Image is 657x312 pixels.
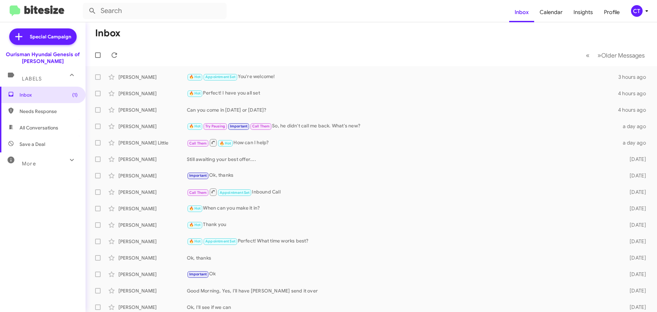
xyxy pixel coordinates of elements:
div: [DATE] [619,156,652,163]
div: Ok [187,270,619,278]
div: a day ago [619,139,652,146]
div: Inbound Call [187,188,619,196]
span: Appointment Set [205,239,235,244]
div: 4 hours ago [618,90,652,97]
span: Older Messages [601,52,645,59]
div: [PERSON_NAME] [118,254,187,261]
div: [DATE] [619,205,652,212]
span: 🔥 Hot [220,141,231,146]
span: Call Them [189,141,207,146]
div: Thank you [187,221,619,229]
div: When can you make it in? [187,204,619,212]
div: [PERSON_NAME] [118,304,187,311]
div: So, he didn't call me back. What's new? [187,122,619,130]
div: 4 hours ago [618,107,652,113]
span: Labels [22,76,42,82]
div: Ok, thanks [187,172,619,179]
span: Call Them [189,190,207,195]
span: 🔥 Hot [189,206,201,211]
span: Inbox [20,91,78,98]
span: Call Them [252,124,270,128]
div: [PERSON_NAME] [118,90,187,97]
span: 🔥 Hot [189,91,201,96]
div: 3 hours ago [618,74,652,80]
span: All Conversations [20,124,58,131]
span: 🔥 Hot [189,124,201,128]
span: Appointment Set [220,190,250,195]
div: [PERSON_NAME] [118,205,187,212]
span: More [22,161,36,167]
div: Ok, I'll see if we can [187,304,619,311]
div: [PERSON_NAME] [118,287,187,294]
div: [PERSON_NAME] [118,271,187,278]
div: [PERSON_NAME] [118,156,187,163]
span: Important [230,124,248,128]
div: [PERSON_NAME] [118,123,187,130]
div: [DATE] [619,287,652,294]
div: Can you come in [DATE] or [DATE]? [187,107,618,113]
div: [DATE] [619,222,652,228]
div: Perfect! I have you all set [187,89,618,97]
span: 🔥 Hot [189,223,201,227]
span: 🔥 Hot [189,239,201,244]
span: (1) [72,91,78,98]
div: [PERSON_NAME] [118,107,187,113]
div: [PERSON_NAME] [118,222,187,228]
span: Special Campaign [30,33,71,40]
span: « [586,51,590,60]
span: » [597,51,601,60]
span: Appointment Set [205,75,235,79]
div: How can I help? [187,138,619,147]
div: [DATE] [619,271,652,278]
a: Inbox [509,2,534,22]
span: Try Pausing [205,124,225,128]
div: [DATE] [619,304,652,311]
div: Good Morning, Yes, I'll have [PERSON_NAME] send it over [187,287,619,294]
a: Profile [598,2,625,22]
div: [DATE] [619,254,652,261]
div: Perfect! What time works best? [187,237,619,245]
span: Important [189,173,207,178]
span: Needs Response [20,108,78,115]
span: Save a Deal [20,141,45,148]
a: Calendar [534,2,568,22]
button: CT [625,5,649,17]
div: [DATE] [619,238,652,245]
div: [PERSON_NAME] [118,74,187,80]
h1: Inbox [95,28,120,39]
div: [DATE] [619,189,652,196]
div: [DATE] [619,172,652,179]
div: a day ago [619,123,652,130]
div: Still awaiting your best offer.... [187,156,619,163]
button: Next [593,48,649,62]
div: CT [631,5,643,17]
span: Important [189,272,207,276]
button: Previous [582,48,594,62]
input: Search [83,3,227,19]
div: [PERSON_NAME] Little [118,139,187,146]
div: [PERSON_NAME] [118,238,187,245]
a: Insights [568,2,598,22]
div: [PERSON_NAME] [118,172,187,179]
div: Ok, thanks [187,254,619,261]
nav: Page navigation example [582,48,649,62]
span: 🔥 Hot [189,75,201,79]
div: You're welcome! [187,73,618,81]
div: [PERSON_NAME] [118,189,187,196]
a: Special Campaign [9,28,77,45]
